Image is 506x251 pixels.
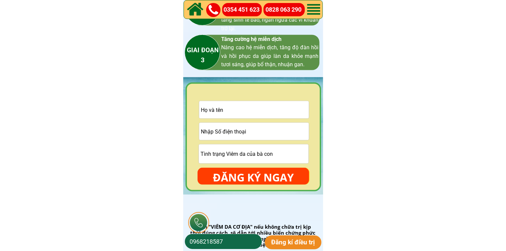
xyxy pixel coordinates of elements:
[198,168,309,187] p: ĐĂNG KÝ NGAY
[199,101,309,119] input: Họ và tên
[265,235,322,249] p: Đăng kí điều trị
[222,44,319,68] span: Nâng cao hệ miễn dịch, tăng độ đàn hồi và hồi phục da giúp làn da khỏe mạnh tươi sáng, giúp bổ th...
[199,123,309,140] input: Vui lòng nhập ĐÚNG SỐ ĐIỆN THOẠI
[224,5,263,15] a: 0354 451 623
[265,5,305,15] a: 0828 063 290
[170,45,236,66] h3: GIAI ĐOẠN 3
[189,224,317,248] div: Bệnh "VIÊM DA CƠ ĐỊA" nếu không chữa trị kịp thời đúng cách, sẽ dẫn tới nhiều biến chứng phức tạp...
[222,35,319,69] h3: Tăng cường hệ miễn dịch
[188,234,259,249] input: Số điện thoại
[199,144,308,163] input: Tình trạng Viêm da của bà con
